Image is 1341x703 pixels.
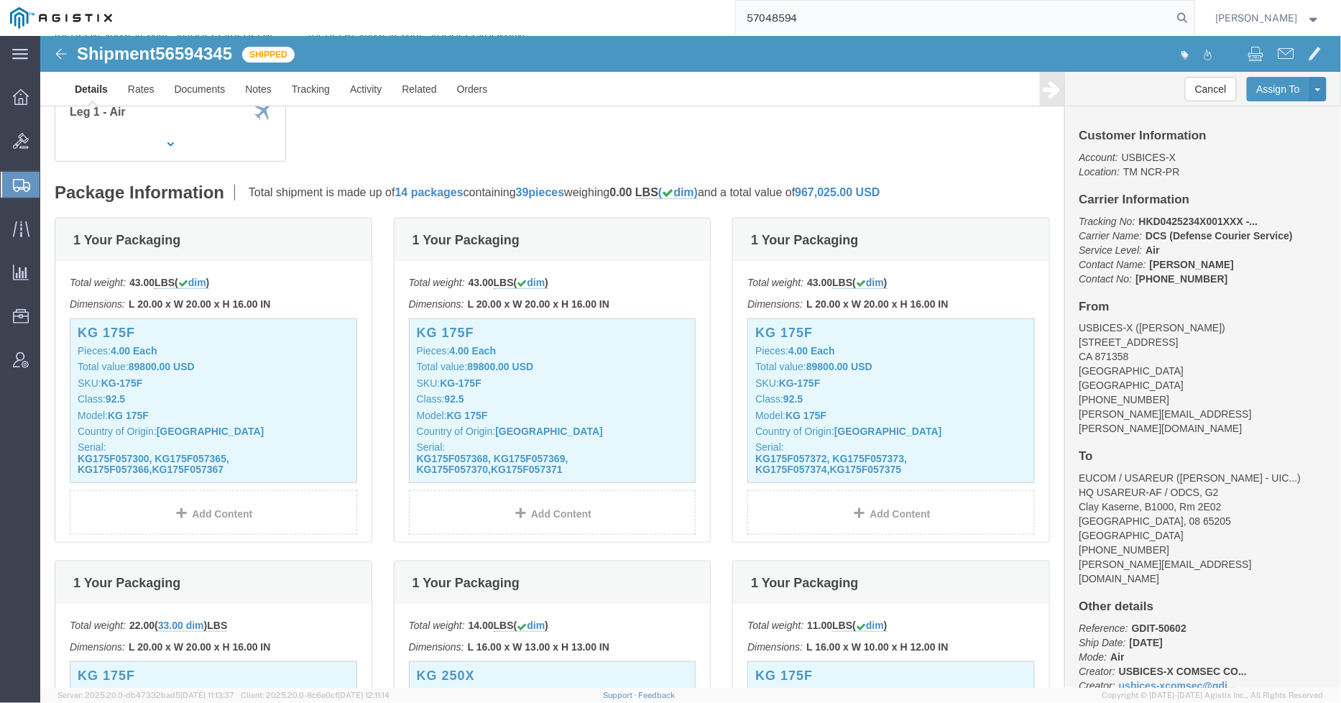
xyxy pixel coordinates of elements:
a: Support [603,691,639,699]
a: Feedback [639,691,676,699]
span: Copyright © [DATE]-[DATE] Agistix Inc., All Rights Reserved [1102,689,1324,702]
span: Andrew Wacyra [1216,10,1298,26]
iframe: FS Legacy Container [40,36,1341,688]
span: Client: 2025.20.0-8c6e0cf [241,691,390,699]
span: Server: 2025.20.0-db47332bad5 [57,691,234,699]
span: [DATE] 12:11:14 [338,691,390,699]
img: logo [10,7,112,29]
input: Search for shipment number, reference number [736,1,1173,35]
span: [DATE] 11:13:37 [180,691,234,699]
button: [PERSON_NAME] [1215,9,1322,27]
